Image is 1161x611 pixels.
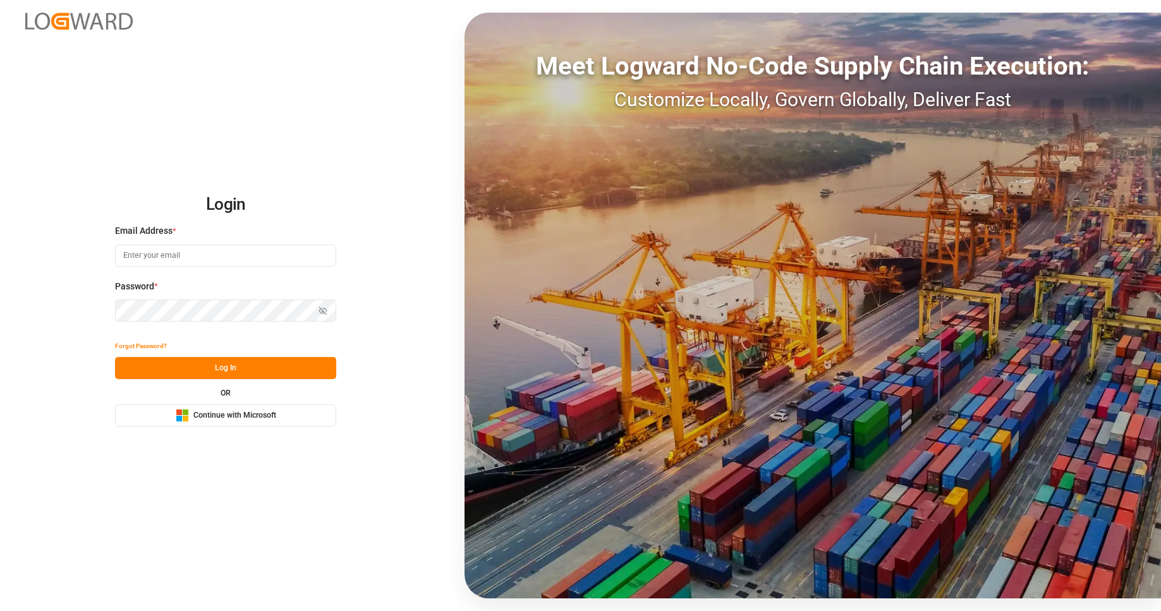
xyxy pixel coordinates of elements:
[115,404,336,426] button: Continue with Microsoft
[115,280,154,293] span: Password
[115,245,336,267] input: Enter your email
[465,47,1161,85] div: Meet Logward No-Code Supply Chain Execution:
[465,85,1161,114] div: Customize Locally, Govern Globally, Deliver Fast
[193,410,276,421] span: Continue with Microsoft
[221,389,231,397] small: OR
[115,185,336,225] h2: Login
[115,335,167,357] button: Forgot Password?
[115,224,173,238] span: Email Address
[25,13,133,30] img: Logward_new_orange.png
[115,357,336,379] button: Log In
